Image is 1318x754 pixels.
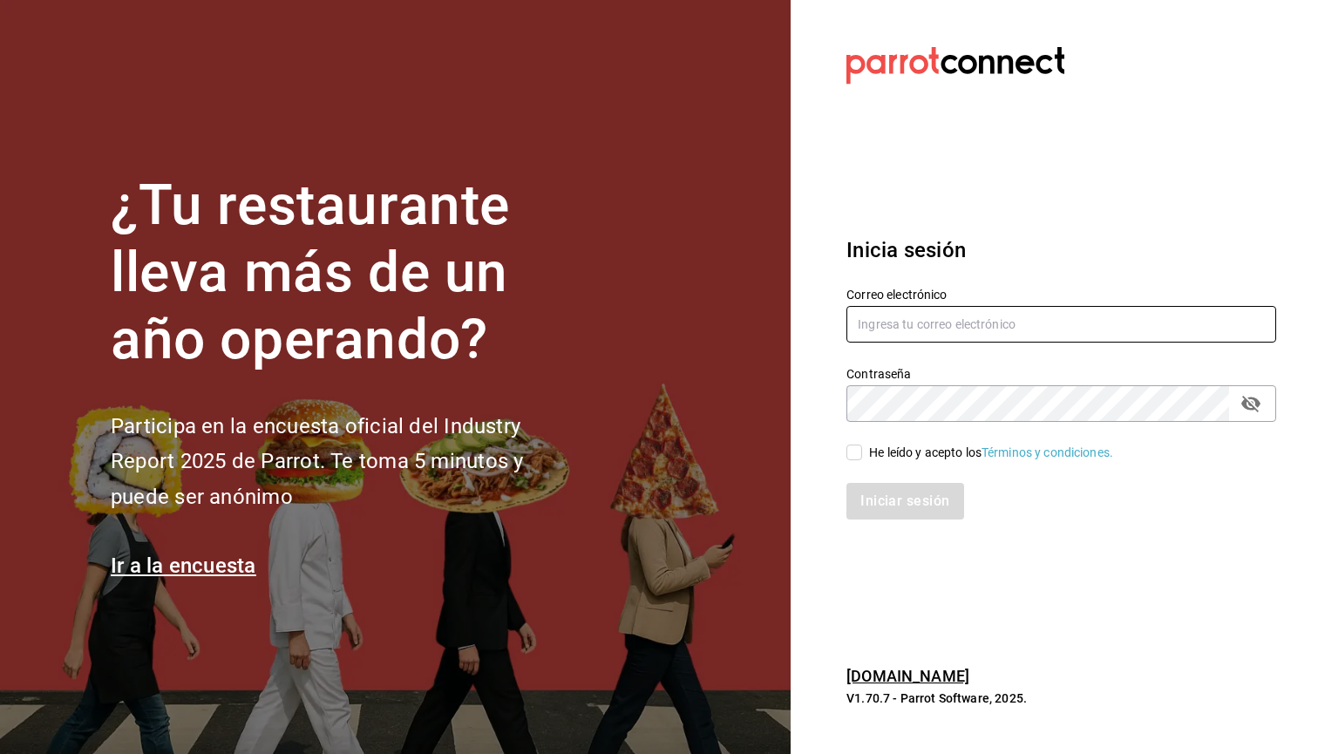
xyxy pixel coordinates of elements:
h2: Participa en la encuesta oficial del Industry Report 2025 de Parrot. Te toma 5 minutos y puede se... [111,409,581,515]
label: Contraseña [846,368,1276,380]
h1: ¿Tu restaurante lleva más de un año operando? [111,173,581,373]
p: V1.70.7 - Parrot Software, 2025. [846,689,1276,707]
button: passwordField [1236,389,1266,418]
a: Ir a la encuesta [111,554,256,578]
input: Ingresa tu correo electrónico [846,306,1276,343]
a: Términos y condiciones. [982,445,1113,459]
a: [DOMAIN_NAME] [846,667,969,685]
h3: Inicia sesión [846,234,1276,266]
div: He leído y acepto los [869,444,1113,462]
label: Correo electrónico [846,289,1276,301]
